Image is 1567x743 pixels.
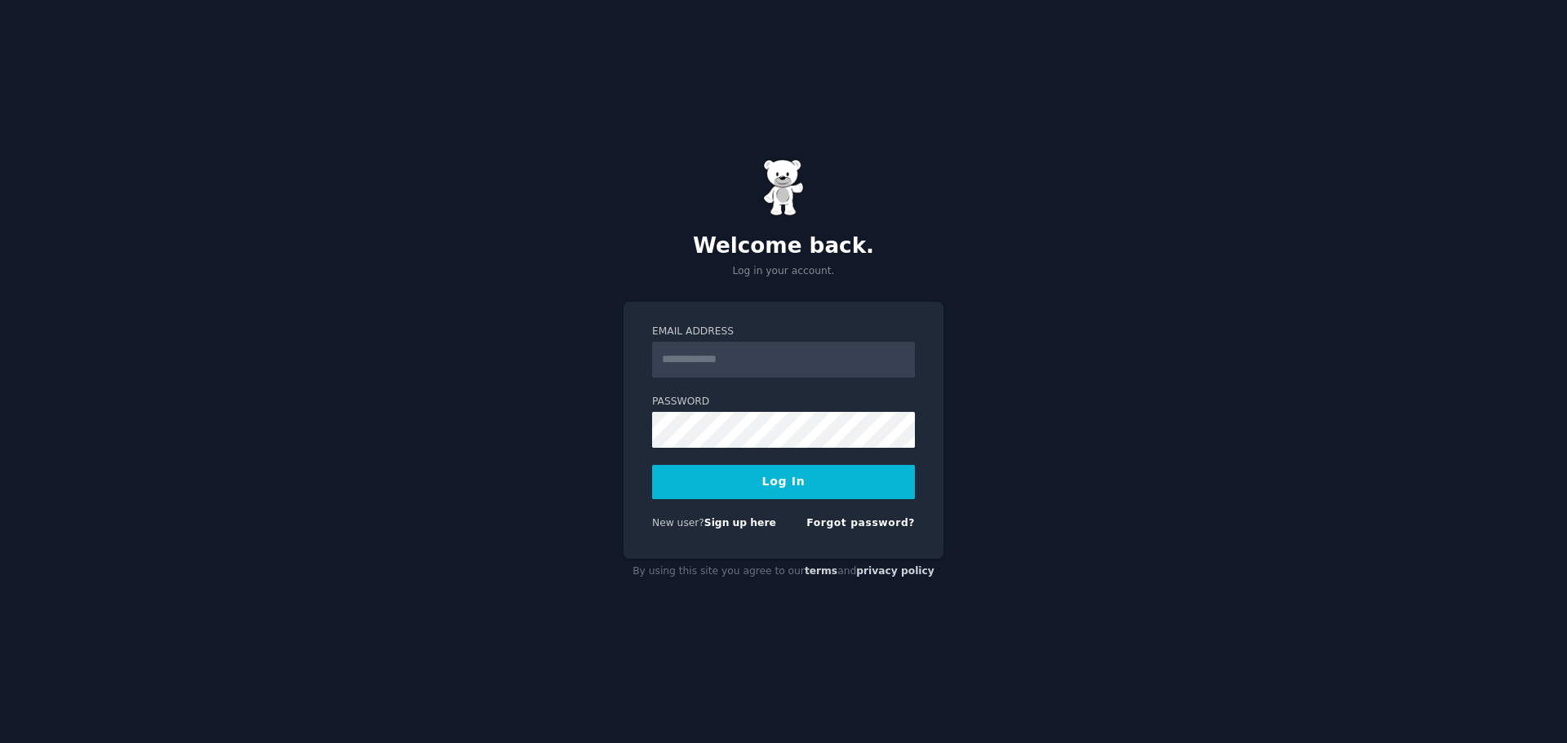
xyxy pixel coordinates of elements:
span: New user? [652,517,704,529]
img: Gummy Bear [763,159,804,216]
a: Sign up here [704,517,776,529]
div: By using this site you agree to our and [624,559,943,585]
a: Forgot password? [806,517,915,529]
h2: Welcome back. [624,233,943,259]
a: terms [805,565,837,577]
label: Password [652,395,915,409]
label: Email Address [652,325,915,339]
button: Log In [652,465,915,499]
p: Log in your account. [624,264,943,279]
a: privacy policy [856,565,934,577]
